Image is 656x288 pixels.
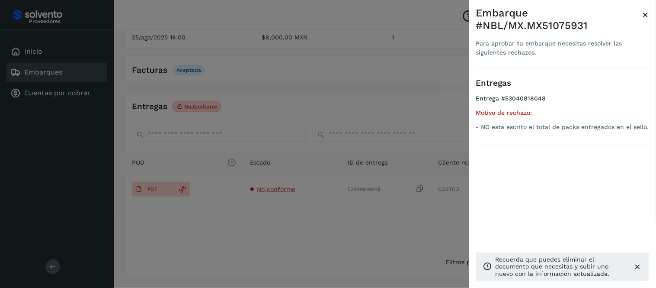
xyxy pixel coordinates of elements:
[476,78,649,88] h3: Entregas
[496,256,627,278] p: Recuerda que puedes eliminar el documento que necesitas y subir uno nuevo con la información actu...
[476,123,649,131] p: - NO esta escrito el total de packs entregados en el sello.
[476,39,643,57] div: Para aprobar tu embarque necesitas resolver las siguientes rechazos.
[476,109,649,116] h5: Motivo de rechazo:
[643,7,649,23] button: Close
[643,9,649,21] span: ×
[476,95,649,109] h4: Entrega #53040818048
[476,7,643,32] div: Embarque #NBL/MX.MX51075931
